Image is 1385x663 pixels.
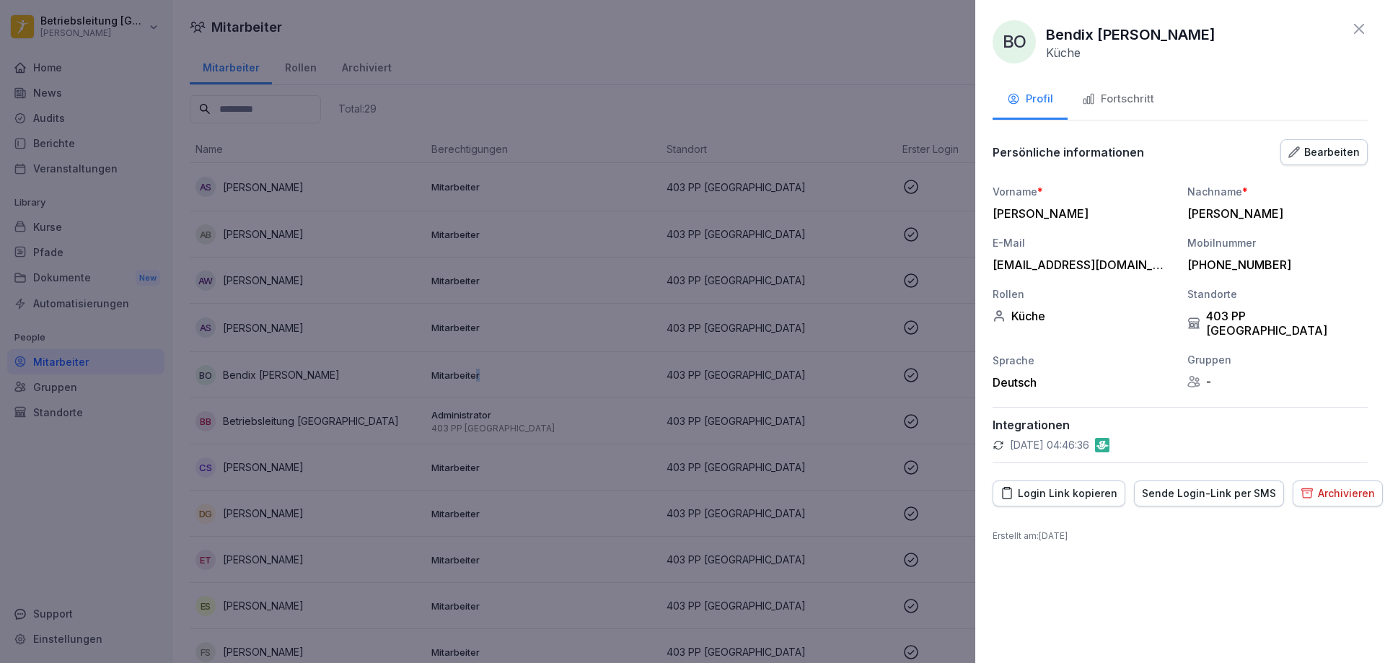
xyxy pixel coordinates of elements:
[1082,91,1154,107] div: Fortschritt
[1046,45,1081,60] p: Küche
[993,375,1173,390] div: Deutsch
[1187,184,1368,199] div: Nachname
[993,145,1144,159] p: Persönliche informationen
[1280,139,1368,165] button: Bearbeiten
[1288,144,1360,160] div: Bearbeiten
[1007,91,1053,107] div: Profil
[1187,206,1360,221] div: [PERSON_NAME]
[1293,480,1383,506] button: Archivieren
[993,258,1166,272] div: [EMAIL_ADDRESS][DOMAIN_NAME]
[1187,286,1368,302] div: Standorte
[1001,486,1117,501] div: Login Link kopieren
[1187,258,1360,272] div: [PHONE_NUMBER]
[993,480,1125,506] button: Login Link kopieren
[1187,309,1368,338] div: 403 PP [GEOGRAPHIC_DATA]
[1010,438,1089,452] p: [DATE] 04:46:36
[1142,486,1276,501] div: Sende Login-Link per SMS
[1068,81,1169,120] button: Fortschritt
[993,81,1068,120] button: Profil
[1187,374,1368,389] div: -
[993,235,1173,250] div: E-Mail
[993,184,1173,199] div: Vorname
[993,206,1166,221] div: [PERSON_NAME]
[1095,438,1109,452] img: gastromatic.png
[1301,486,1375,501] div: Archivieren
[1046,24,1215,45] p: Bendix [PERSON_NAME]
[993,20,1036,63] div: BO
[993,530,1368,543] p: Erstellt am : [DATE]
[993,286,1173,302] div: Rollen
[993,353,1173,368] div: Sprache
[1187,235,1368,250] div: Mobilnummer
[1134,480,1284,506] button: Sende Login-Link per SMS
[1187,352,1368,367] div: Gruppen
[993,418,1368,432] p: Integrationen
[993,309,1173,323] div: Küche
